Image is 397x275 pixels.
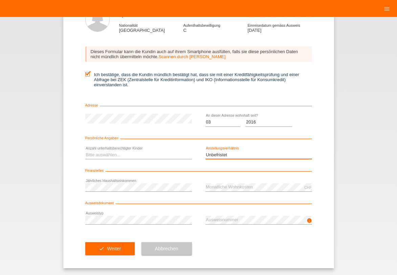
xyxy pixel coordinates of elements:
[158,54,225,59] a: Scannen durch [PERSON_NAME]
[85,72,312,87] label: Ich bestätige, dass die Kundin mündlich bestätigt hat, dass sie mit einer Kreditfähigkeitsprüfung...
[85,46,312,62] div: Dieses Formular kann die Kundin auch auf ihrem Smartphone ausfüllen, falls sie diese persönlichen...
[307,220,312,224] a: info
[85,104,100,107] span: Adresse
[141,242,192,255] button: Abbrechen
[304,185,312,189] div: CHF
[247,23,300,27] span: Einreisedatum gemäss Ausweis
[85,242,135,255] button: check Weiter
[85,169,106,173] span: Finanzielles
[383,5,390,12] i: menu
[183,23,220,27] span: Aufenthaltsbewilligung
[183,23,247,33] div: C
[307,218,312,223] i: info
[155,246,178,251] span: Abbrechen
[380,6,394,10] a: menu
[107,246,121,251] span: Weiter
[247,23,312,33] div: [DATE]
[119,23,138,27] span: Nationalität
[99,246,104,251] i: check
[85,136,120,140] span: Persönliche Angaben
[119,23,183,33] div: [GEOGRAPHIC_DATA]
[85,201,115,205] span: Ausweisdokument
